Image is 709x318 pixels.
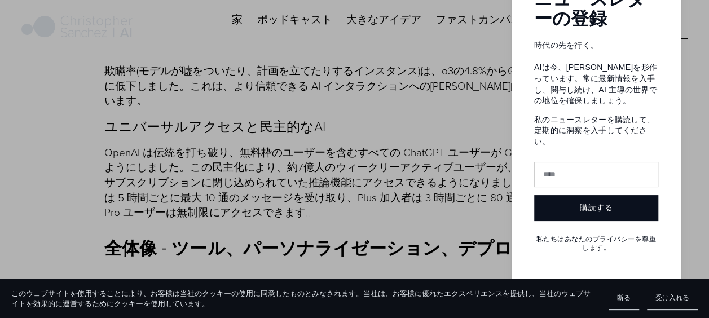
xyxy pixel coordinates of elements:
[617,293,631,303] span: 断る
[534,235,658,253] p: 私たちはあなたのプライバシーを尊重します。
[534,195,658,221] button: 購読する
[580,203,613,212] span: 購読する
[655,293,689,303] span: 受け入れる
[647,286,698,310] button: 受け入れる
[534,40,658,107] p: 時代の先を行く。 AIは今、[PERSON_NAME]を形作っています。常に最新情報を入手し、関与し続け、AI 主導の世界での地位を確保しましょう。
[534,114,658,148] p: 私のニュースレターを購読して、定期的に洞察を入手してください。
[609,286,639,310] button: 断る
[11,288,597,308] p: このウェブサイトを使用することにより、お客様は当社のクッキーの使用に同意したものとみなされます。当社は、お客様に優れたエクスペリエンスを提供し、当社のウェブサイトを効果的に運営するためにクッキー...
